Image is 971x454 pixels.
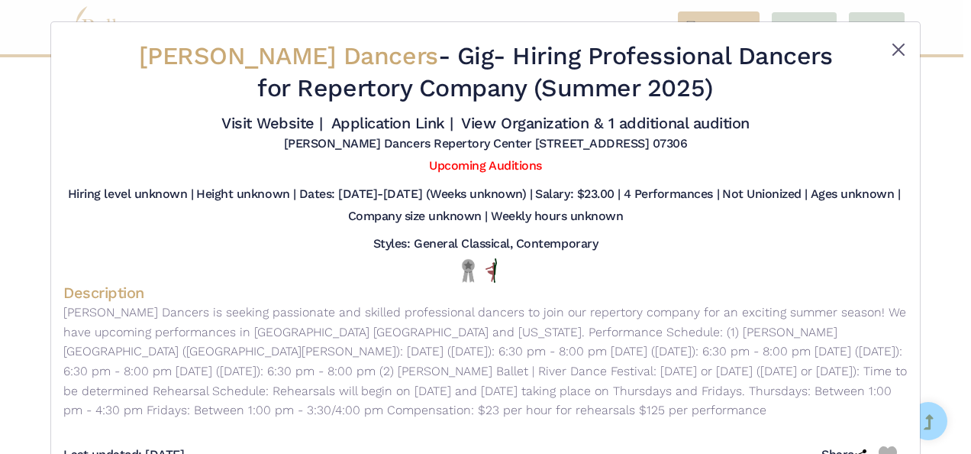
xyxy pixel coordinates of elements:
[429,158,541,173] a: Upcoming Auditions
[348,209,488,225] h5: Company size unknown |
[889,41,908,59] button: Close
[134,41,837,104] h2: - - Hiring Professional Dancers for Repertory Company (Summer 2025)
[139,41,438,70] span: [PERSON_NAME] Dancers
[624,186,719,203] h5: 4 Performances |
[373,236,598,252] h5: Styles: General Classical, Contemporary
[299,186,533,203] h5: Dates: [DATE]-[DATE] (Weeks unknown) |
[459,258,478,282] img: Local
[331,114,453,132] a: Application Link |
[63,283,908,303] h4: Description
[722,186,808,203] h5: Not Unionized |
[461,114,749,132] a: View Organization & 1 additional audition
[221,114,323,132] a: Visit Website |
[196,186,295,203] h5: Height unknown |
[63,303,908,420] p: [PERSON_NAME] Dancers is seeking passionate and skilled professional dancers to join our repertor...
[811,186,900,203] h5: Ages unknown |
[491,209,623,225] h5: Weekly hours unknown
[457,41,494,70] span: Gig
[68,186,193,203] h5: Hiring level unknown |
[485,258,497,283] img: All
[284,136,688,152] h5: [PERSON_NAME] Dancers Repertory Center [STREET_ADDRESS] 07306
[535,186,620,203] h5: Salary: $23.00 |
